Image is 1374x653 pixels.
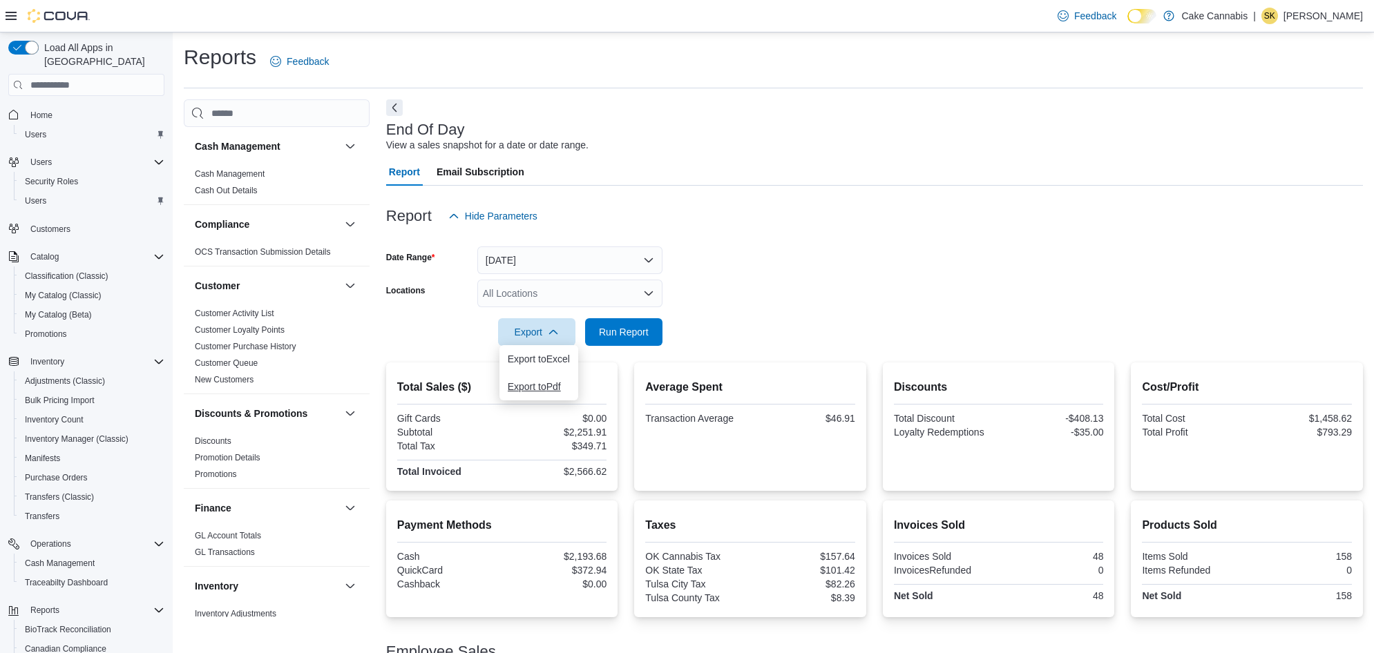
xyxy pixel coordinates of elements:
span: Users [19,193,164,209]
span: Users [25,195,46,206]
span: My Catalog (Classic) [25,290,102,301]
h2: Cost/Profit [1142,379,1352,396]
h3: Discounts & Promotions [195,407,307,420]
span: Inventory Manager (Classic) [19,431,164,447]
button: Operations [25,536,77,552]
button: Transfers [14,507,170,526]
span: Inventory [25,353,164,370]
span: Customers [25,220,164,237]
button: Next [386,99,403,116]
span: Operations [30,538,71,549]
button: Users [3,153,170,172]
span: Transfers (Classic) [25,491,94,503]
h2: Total Sales ($) [397,379,607,396]
button: Classification (Classic) [14,266,170,286]
a: Security Roles [19,173,84,190]
a: Promotion Details [195,453,260,462]
div: 158 [1250,590,1352,601]
h2: Invoices Sold [894,517,1104,534]
span: Users [25,154,164,170]
button: Inventory [25,353,70,370]
button: Hide Parameters [443,202,543,230]
span: Manifests [19,450,164,467]
a: Classification (Classic) [19,268,114,284]
button: Cash Management [195,139,339,153]
div: Transaction Average [645,413,747,424]
div: Items Refunded [1142,565,1244,576]
h2: Products Sold [1142,517,1352,534]
div: Finance [184,527,370,566]
div: Cash Management [184,166,370,204]
a: Inventory Count [19,411,89,428]
a: Inventory Manager (Classic) [19,431,134,447]
a: Promotions [19,326,73,342]
button: My Catalog (Beta) [14,305,170,324]
span: Dark Mode [1127,23,1128,24]
span: Bulk Pricing Import [19,392,164,409]
button: Compliance [195,217,339,231]
span: Inventory [30,356,64,367]
div: $8.39 [753,592,855,603]
span: Catalog [25,248,164,265]
div: OK State Tax [645,565,747,576]
a: Transfers [19,508,65,525]
button: Inventory [3,352,170,371]
div: Loyalty Redemptions [894,427,996,438]
span: Classification (Classic) [19,268,164,284]
span: Purchase Orders [19,469,164,486]
a: Customer Loyalty Points [195,325,285,335]
span: Security Roles [25,176,78,187]
span: Adjustments (Classic) [25,376,105,387]
div: $46.91 [753,413,855,424]
button: Run Report [585,318,662,346]
button: Home [3,104,170,124]
a: Traceabilty Dashboard [19,574,113,591]
button: Reports [25,602,65,618]
button: Inventory Manager (Classic) [14,429,170,449]
span: Inventory Count [19,411,164,428]
a: Customers [25,221,76,237]
div: Compliance [184,244,370,266]
div: InvoicesRefunded [894,565,996,576]
img: Cova [28,9,90,23]
button: Promotions [14,324,170,344]
button: Cash Management [14,554,170,573]
span: Purchase Orders [25,472,88,483]
div: $2,193.68 [505,551,607,562]
span: Run Report [599,325,649,339]
div: 48 [1002,551,1104,562]
span: Home [30,110,53,121]
h2: Discounts [894,379,1104,396]
div: $101.42 [753,565,855,576]
span: Classification (Classic) [25,271,108,282]
button: [DATE] [477,246,662,274]
button: Customers [3,219,170,239]
button: Inventory Count [14,410,170,429]
button: BioTrack Reconciliation [14,620,170,639]
div: Cash [397,551,499,562]
a: Cash Management [19,555,100,572]
div: $0.00 [505,578,607,589]
h3: Inventory [195,579,238,593]
button: My Catalog (Classic) [14,286,170,305]
div: Cashback [397,578,499,589]
p: | [1253,8,1256,24]
span: Manifests [25,453,60,464]
span: Cash Management [19,555,164,572]
a: GL Transactions [195,547,255,557]
a: Customer Queue [195,358,258,368]
button: Adjustments (Classic) [14,371,170,391]
a: Discounts [195,436,231,446]
div: Customer [184,305,370,393]
div: $157.64 [753,551,855,562]
button: Customer [195,279,339,293]
span: Inventory Count [25,414,84,425]
button: Catalog [25,248,64,265]
strong: Net Sold [894,590,933,601]
span: Transfers (Classic) [19,489,164,505]
span: My Catalog (Beta) [19,306,164,323]
button: Finance [342,500,359,516]
span: Users [19,126,164,143]
button: Reports [3,601,170,620]
span: Operations [25,536,164,552]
